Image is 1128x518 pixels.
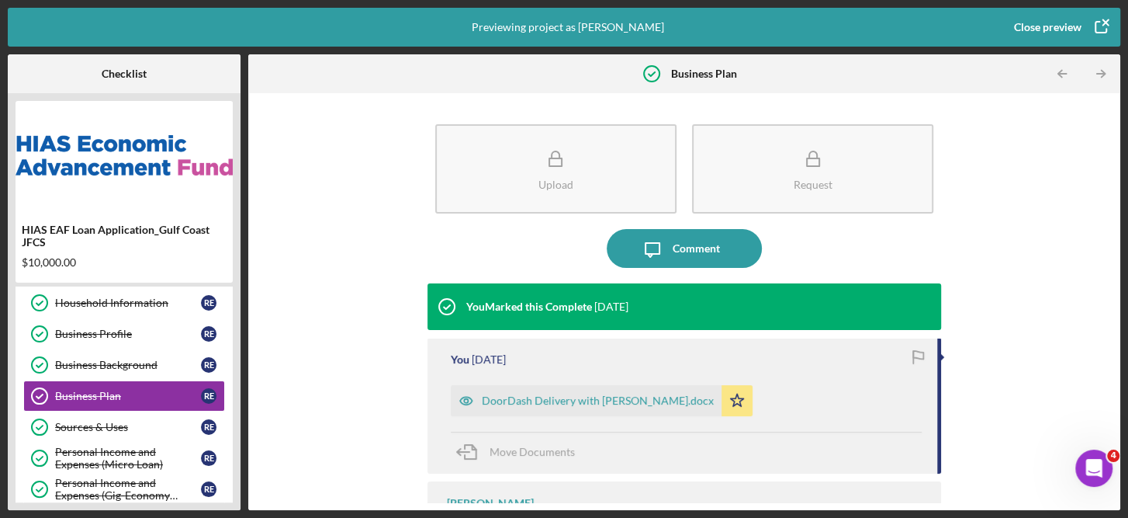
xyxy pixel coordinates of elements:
[22,224,227,249] div: HIAS EAF Loan Application_Gulf Coast JFCS
[102,68,147,80] b: Checklist
[201,357,216,373] div: R E
[55,446,201,471] div: Personal Income and Expenses (Micro Loan)
[201,388,216,404] div: R E
[998,12,1120,43] button: Close preview
[607,229,762,268] button: Comment
[201,481,216,497] div: R E
[794,179,832,190] div: Request
[55,359,201,371] div: Business Background
[55,390,201,402] div: Business Plan
[55,477,201,502] div: Personal Income and Expenses (Gig-Economy Loans)
[55,421,201,433] div: Sources & Uses
[451,385,753,416] button: DoorDash Delivery with [PERSON_NAME].docx
[451,353,469,366] div: You
[55,297,201,309] div: Household Information
[201,419,216,435] div: R E
[466,301,592,313] div: You Marked this Complete
[435,124,676,214] button: Upload
[538,179,573,190] div: Upload
[22,256,227,269] div: $10,000.00
[201,450,216,466] div: R E
[1014,12,1081,43] div: Close preview
[482,395,714,407] div: DoorDash Delivery with [PERSON_NAME].docx
[451,433,590,471] button: Move Documents
[672,229,719,268] div: Comment
[490,445,575,458] span: Move Documents
[447,497,534,509] div: [PERSON_NAME]
[692,124,933,214] button: Request
[1075,450,1112,487] iframe: Intercom live chat
[594,301,628,313] time: 2025-09-20 12:25
[472,353,506,366] time: 2025-09-20 12:25
[201,295,216,311] div: R E
[1107,450,1119,462] span: 4
[55,328,201,340] div: Business Profile
[16,109,233,202] img: Product logo
[671,68,737,80] b: Business Plan
[201,326,216,342] div: R E
[472,8,664,47] div: Previewing project as [PERSON_NAME]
